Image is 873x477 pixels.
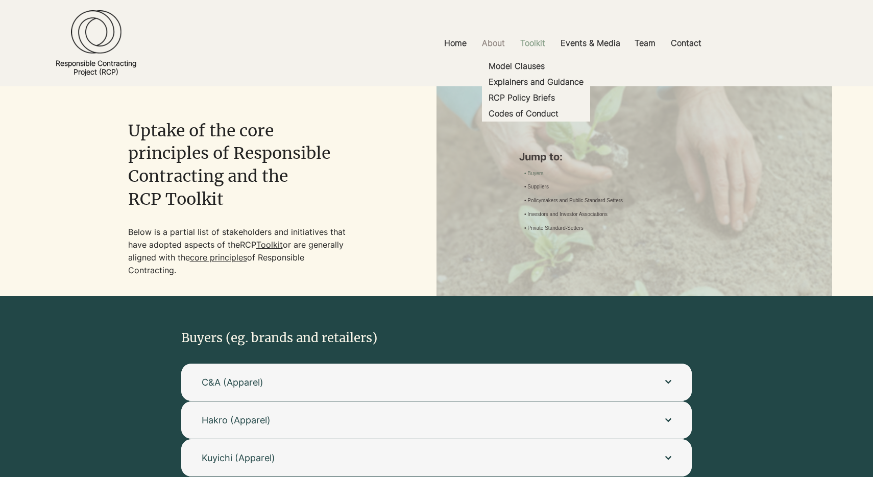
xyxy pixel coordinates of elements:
[484,90,559,106] p: RCP Policy Briefs
[519,150,741,164] p: Jump to:
[181,401,692,439] button: Hakro (Apparel)
[482,90,590,106] a: RCP Policy Briefs
[256,240,283,250] a: Toolkit
[474,32,513,55] a: About
[128,121,330,209] span: Uptake of the core principles of Responsible Contracting and the RCP Toolkit
[482,74,590,90] a: Explainers and Guidance
[439,32,472,55] p: Home
[202,376,645,389] span: C&A (Apparel)
[553,32,627,55] a: Events & Media
[524,211,608,219] a: • Investors and Investor Associations
[484,106,563,122] p: Codes of Conduct
[482,106,590,122] a: Codes of Conduct
[629,32,661,55] p: Team
[128,226,350,277] p: Below is a partial list of stakeholders and initiatives that have adopted aspects of the or are g...
[524,197,623,205] a: • Policymakers and Public Standard Setters
[56,59,136,76] a: Responsible ContractingProject (RCP)
[202,414,645,426] span: Hakro (Apparel)
[477,32,510,55] p: About
[663,32,709,55] a: Contact
[627,32,663,55] a: Team
[436,86,832,401] img: pexels-greta-hoffman-7728921_edited.jpg
[666,32,707,55] p: Contact
[515,32,550,55] p: Toolkit
[436,32,474,55] a: Home
[314,32,832,55] nav: Site
[519,169,691,233] nav: Site
[482,58,590,74] a: Model Clauses
[484,74,588,90] p: Explainers and Guidance
[484,58,549,74] p: Model Clauses
[240,240,256,250] a: RCP
[190,252,247,263] a: core principles
[202,451,645,464] span: Kuyichi (Apparel)
[555,32,625,55] p: Events & Media
[513,32,553,55] a: Toolkit
[181,439,692,476] button: Kuyichi (Apparel)
[181,329,492,347] h2: Buyers (eg. brands and retailers)
[524,225,584,232] a: • Private Standard-Setters
[524,183,549,191] a: • Suppliers
[524,170,543,177] a: • Buyers
[181,364,692,401] button: C&A (Apparel)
